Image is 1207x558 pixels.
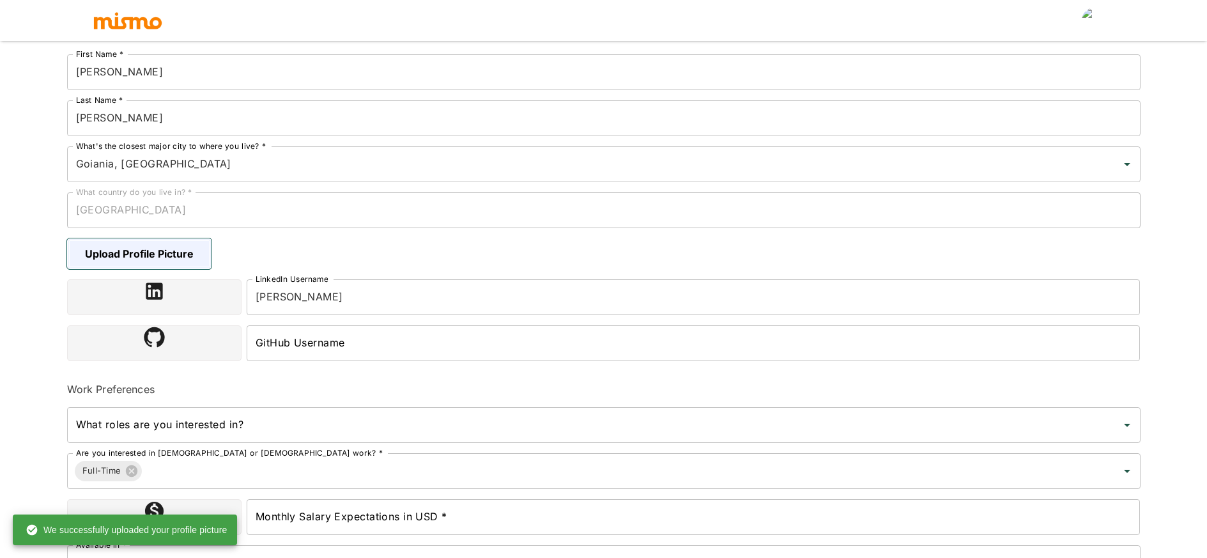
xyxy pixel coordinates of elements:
label: Are you interested in [DEMOGRAPHIC_DATA] or [DEMOGRAPHIC_DATA] work? * [76,447,383,458]
label: What country do you live in? * [76,187,192,198]
label: Last Name * [76,95,123,105]
img: logo [93,11,163,30]
label: Available in * [76,539,127,550]
div: Full-Time [75,461,142,481]
h6: Work Preferences [67,382,1141,397]
span: Upload Profile Picture [67,238,211,269]
label: First Name * [76,49,123,59]
img: null null [1082,8,1107,33]
span: Full-Time [75,463,129,478]
label: What's the closest major city to where you live? * [76,141,266,151]
button: Open [1118,416,1136,434]
button: Open [1118,462,1136,480]
img: at73l42w6835utyb9luiu5jnycek [222,241,247,267]
div: We successfully uploaded your profile picture [26,518,227,541]
button: Open [1118,155,1136,173]
label: LinkedIn Username [256,274,328,284]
